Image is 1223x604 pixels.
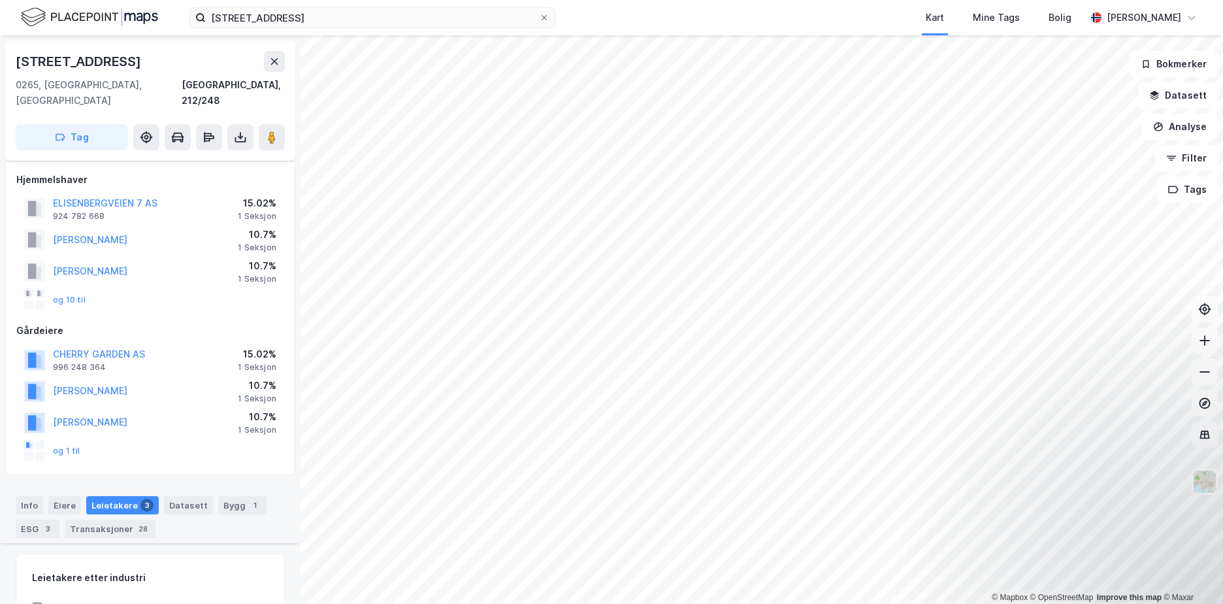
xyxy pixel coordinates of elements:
div: 1 Seksjon [238,211,276,222]
div: 0265, [GEOGRAPHIC_DATA], [GEOGRAPHIC_DATA] [16,77,182,109]
a: Mapbox [992,593,1028,602]
div: Gårdeiere [16,323,284,339]
div: 10.7% [238,258,276,274]
div: 1 Seksjon [238,243,276,253]
div: Info [16,496,43,514]
div: 3 [140,499,154,512]
div: 1 Seksjon [238,425,276,435]
button: Bokmerker [1130,51,1218,77]
div: [PERSON_NAME] [1107,10,1181,25]
div: 15.02% [238,346,276,362]
button: Analyse [1142,114,1218,140]
div: Eiere [48,496,81,514]
div: Transaksjoner [65,520,155,538]
div: 1 Seksjon [238,394,276,404]
div: Bolig [1049,10,1071,25]
div: 996 248 364 [53,362,106,373]
div: [GEOGRAPHIC_DATA], 212/248 [182,77,285,109]
div: 924 782 668 [53,211,105,222]
img: Z [1192,469,1217,494]
div: ESG [16,520,59,538]
div: Bygg [218,496,267,514]
div: 10.7% [238,409,276,425]
div: [STREET_ADDRESS] [16,51,144,72]
div: 1 [248,499,261,512]
input: Søk på adresse, matrikkel, gårdeiere, leietakere eller personer [206,8,539,27]
div: Mine Tags [973,10,1020,25]
div: Leietakere [86,496,159,514]
div: 1 Seksjon [238,274,276,284]
a: Improve this map [1097,593,1162,602]
button: Tag [16,124,128,150]
button: Tags [1157,176,1218,203]
div: 1 Seksjon [238,362,276,373]
button: Datasett [1138,82,1218,109]
div: 10.7% [238,227,276,243]
button: Filter [1155,145,1218,171]
div: Kart [926,10,944,25]
a: OpenStreetMap [1030,593,1094,602]
div: 15.02% [238,195,276,211]
div: 28 [136,522,150,535]
div: Hjemmelshaver [16,172,284,188]
div: Datasett [164,496,213,514]
div: 10.7% [238,378,276,394]
div: 3 [41,522,54,535]
div: Leietakere etter industri [32,570,269,586]
img: logo.f888ab2527a4732fd821a326f86c7f29.svg [21,6,158,29]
